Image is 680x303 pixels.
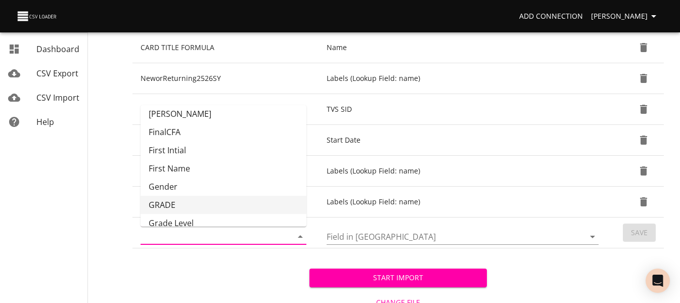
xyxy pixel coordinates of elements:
button: [PERSON_NAME] [587,7,664,26]
td: Onboarding_Start_Date [132,125,319,156]
button: Open [585,230,600,244]
td: MS Missing Monthly Contact [132,156,319,187]
li: First Name [141,159,306,178]
span: [PERSON_NAME] [591,10,660,23]
img: CSV Loader [16,9,59,23]
td: TVS SID [319,94,611,125]
td: Labels (Lookup Field: name) [319,187,611,218]
span: CSV Import [36,92,79,103]
span: Help [36,116,54,127]
td: NeworReturning2526SY [132,63,319,94]
span: Start Import [318,272,478,284]
li: GRADE [141,196,306,214]
span: CSV Export [36,68,78,79]
div: Open Intercom Messenger [646,269,670,293]
td: Labels (Lookup Field: name) [319,63,611,94]
span: Dashboard [36,44,79,55]
button: Delete [631,35,656,60]
td: PreviousStudentTVSID [132,94,319,125]
td: Missing Back to School Survey [132,187,319,218]
li: FinalCFA [141,123,306,141]
a: Add Connection [515,7,587,26]
button: Delete [631,190,656,214]
td: CARD TITLE FORMULA [132,32,319,63]
button: Delete [631,66,656,91]
li: Gender [141,178,306,196]
button: Delete [631,159,656,183]
button: Start Import [309,269,486,287]
li: Grade Level [141,214,306,232]
td: Labels (Lookup Field: name) [319,156,611,187]
span: Add Connection [519,10,583,23]
li: [PERSON_NAME] [141,105,306,123]
button: Close [293,230,307,244]
button: Delete [631,97,656,121]
td: Name [319,32,611,63]
button: Delete [631,128,656,152]
li: First Intial [141,141,306,159]
td: Start Date [319,125,611,156]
